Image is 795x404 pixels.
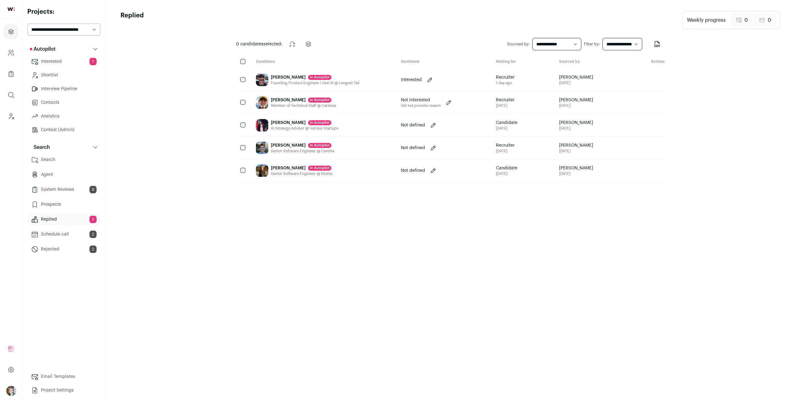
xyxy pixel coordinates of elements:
div: in Autopilot [308,98,331,103]
a: Interview Pipeline [27,83,100,95]
button: Export to CSV [650,37,665,52]
div: [DATE] [496,103,515,108]
span: 0 [768,16,771,24]
label: Filter by: [584,42,600,47]
a: Shortlist [27,69,100,81]
span: 5 [89,216,97,223]
h2: Projects: [27,7,100,16]
span: [PERSON_NAME] [559,165,593,171]
h1: Replied [120,11,144,29]
a: Context (Admin) [27,124,100,136]
span: [DATE] [559,103,593,108]
span: Recruiter [496,74,515,80]
div: Waiting for [491,59,554,65]
button: Autopilot [27,43,100,55]
div: AI Strategy Advisor @ Various Startups [271,126,338,131]
a: Search [27,154,100,166]
div: [PERSON_NAME] [271,165,333,171]
a: Leads (Backoffice) [4,109,18,124]
div: Member of Technical Staff @ Cartesia [271,103,336,108]
span: Recruiter [496,142,515,149]
img: e1e4d1227a7cf2358b10ce9c216d182aadc12ec8bd7b641738ba9f3be7745393.jpg [256,164,268,177]
a: Agent [27,168,100,181]
div: Candidate [251,59,396,65]
div: Senior Software Engineer @ Cantina [271,149,334,154]
span: 1 [89,58,97,65]
a: Company and ATS Settings [4,45,18,60]
p: Not defined [401,122,425,128]
a: Project Settings [27,384,100,397]
p: Search [30,144,50,151]
a: Prospects [27,198,100,211]
p: Autopilot [30,45,56,53]
img: wellfound-shorthand-0d5821cbd27db2630d0214b213865d53afaa358527fdda9d0ea32b1df1b89c2c.svg [7,7,15,11]
a: Interested1 [27,55,100,68]
span: 0 [744,16,748,24]
span: [DATE] [559,80,593,85]
p: Not defined [401,145,425,151]
div: [PERSON_NAME] [271,74,359,80]
a: Email Templates [27,370,100,383]
div: in Autopilot [308,143,331,148]
span: [DATE] [559,126,593,131]
a: Rejected2 [27,243,100,255]
span: Candidate [496,120,517,126]
div: Sourced by [554,59,630,65]
div: [DATE] [496,149,515,154]
span: [PERSON_NAME] [559,142,593,149]
span: 2 [89,231,97,238]
a: Schedule call2 [27,228,100,241]
span: [PERSON_NAME] [559,120,593,126]
div: [DATE] [496,126,517,131]
label: Sourced by: [507,42,530,47]
div: Senior Software Engineer @ Kinetic [271,171,333,176]
span: [PERSON_NAME] [559,97,593,103]
p: Interested [401,77,422,83]
p: Did not provide reason [401,103,441,108]
div: Sentiment [396,59,491,65]
div: in Autopilot [308,166,331,171]
p: Not interested [401,97,441,103]
span: Recruiter [496,97,515,103]
p: Not defined [401,168,425,174]
div: [PERSON_NAME] [271,97,336,103]
span: [PERSON_NAME] [559,74,593,80]
span: [DATE] [559,171,593,176]
span: 0 candidates [236,42,263,46]
a: Projects [4,24,18,39]
span: 2 [89,246,97,253]
div: in Autopilot [308,120,331,125]
div: [PERSON_NAME] [271,120,338,126]
img: 8bec29603d1788b91ac5eeb065427325a38cb3dc547b5a2e55a64d80c3a9535a.jpg [256,74,268,86]
div: Actions [630,59,665,65]
span: [DATE] [559,149,593,154]
img: 2e064a9119873557271fe732f8a926074f1e909522cf5f1903fa2c0f5225a5a2.jpg [256,142,268,154]
span: selected: [236,41,282,47]
div: in Autopilot [308,75,331,80]
a: System Reviews9 [27,183,100,196]
div: Weekly progress [687,16,726,24]
span: Candidate [496,165,517,171]
img: 6494470-medium_jpg [6,386,16,396]
a: Analytics [27,110,100,122]
img: 295953dd125d6107a113c7d7d9e3b9b8608edfcecdcae91c47df5a46d6bdbca0.jpg [256,119,268,131]
div: [DATE] [496,171,517,176]
div: [PERSON_NAME] [271,142,334,149]
button: Search [27,141,100,154]
a: Replied5 [27,213,100,226]
a: Company Lists [4,67,18,81]
a: Contacts [27,96,100,109]
span: 9 [89,186,97,193]
div: 1 day ago [496,80,515,85]
div: Founding Product Engineer | Gen AI @ Longest Tail [271,80,359,85]
button: Open dropdown [6,386,16,396]
img: 523ecb4b54416aae05de0aa6a6f80b97b04025ad9157270c0cf04f30b54678bd.jpg [256,96,268,109]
